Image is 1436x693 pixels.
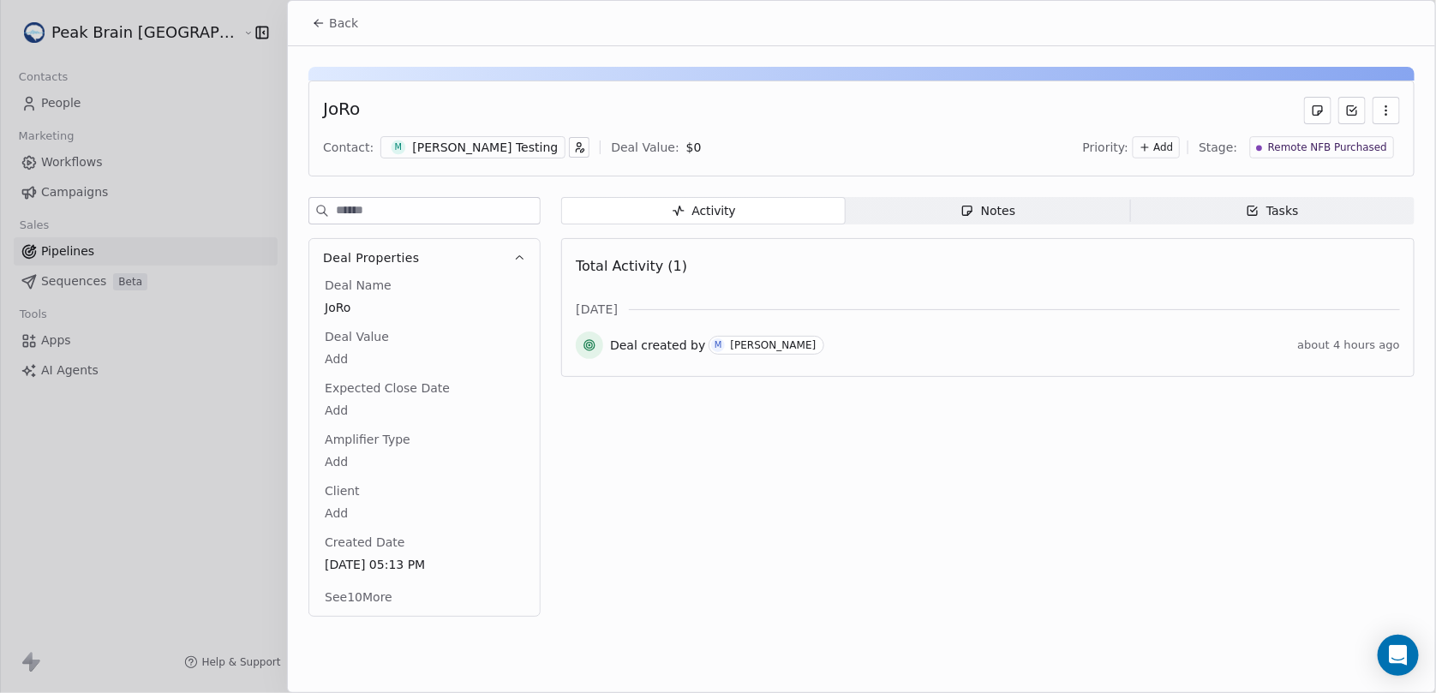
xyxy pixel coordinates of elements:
[715,338,722,352] div: M
[323,97,360,124] div: JoRo
[325,505,524,522] span: Add
[309,239,540,277] button: Deal Properties
[325,350,524,367] span: Add
[323,249,419,266] span: Deal Properties
[321,534,408,551] span: Created Date
[611,139,679,156] div: Deal Value:
[325,556,524,573] span: [DATE] 05:13 PM
[323,139,374,156] div: Contact:
[730,339,816,351] div: [PERSON_NAME]
[1298,338,1400,352] span: about 4 hours ago
[1378,635,1419,676] div: Open Intercom Messenger
[576,301,618,318] span: [DATE]
[686,140,702,154] span: $ 0
[302,8,368,39] button: Back
[412,139,558,156] div: [PERSON_NAME] Testing
[309,277,540,616] div: Deal Properties
[321,277,395,294] span: Deal Name
[610,337,705,354] span: Deal created by
[325,453,524,470] span: Add
[321,328,392,345] span: Deal Value
[321,379,453,397] span: Expected Close Date
[1246,202,1299,220] div: Tasks
[325,299,524,316] span: JoRo
[1269,140,1388,155] span: Remote NFB Purchased
[329,15,358,32] span: Back
[392,140,406,155] span: M
[1154,140,1174,155] span: Add
[325,402,524,419] span: Add
[1083,139,1129,156] span: Priority:
[321,482,363,499] span: Client
[960,202,1015,220] div: Notes
[314,582,403,612] button: See10More
[321,431,414,448] span: Amplifier Type
[576,258,687,274] span: Total Activity (1)
[1199,139,1237,156] span: Stage:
